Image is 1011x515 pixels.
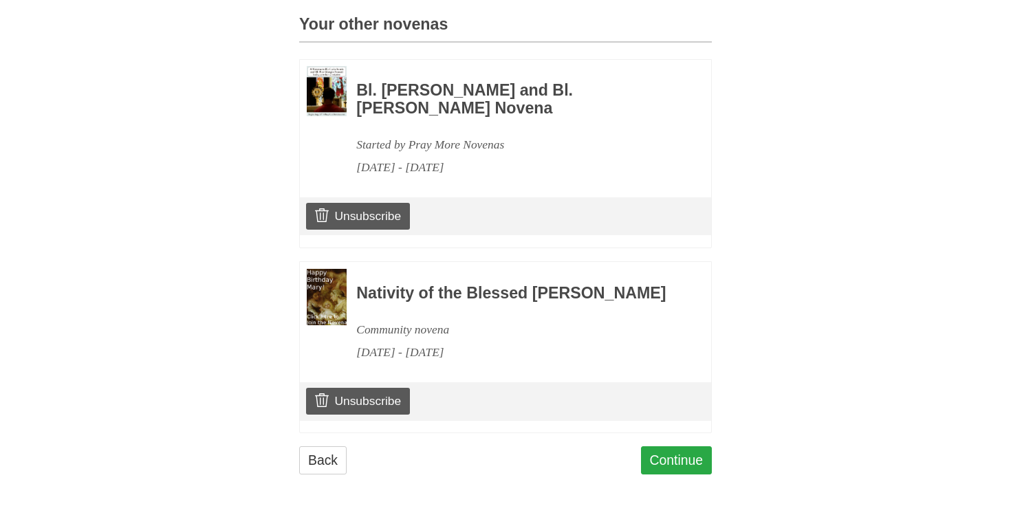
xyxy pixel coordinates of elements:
[356,133,674,156] div: Started by Pray More Novenas
[641,446,713,474] a: Continue
[356,82,674,117] h3: Bl. [PERSON_NAME] and Bl. [PERSON_NAME] Novena
[299,16,712,43] h3: Your other novenas
[356,156,674,179] div: [DATE] - [DATE]
[356,341,674,364] div: [DATE] - [DATE]
[356,318,674,341] div: Community novena
[306,203,410,229] a: Unsubscribe
[299,446,347,474] a: Back
[307,66,347,116] img: Novena image
[306,388,410,414] a: Unsubscribe
[356,285,674,303] h3: Nativity of the Blessed [PERSON_NAME]
[307,269,347,325] img: Novena image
